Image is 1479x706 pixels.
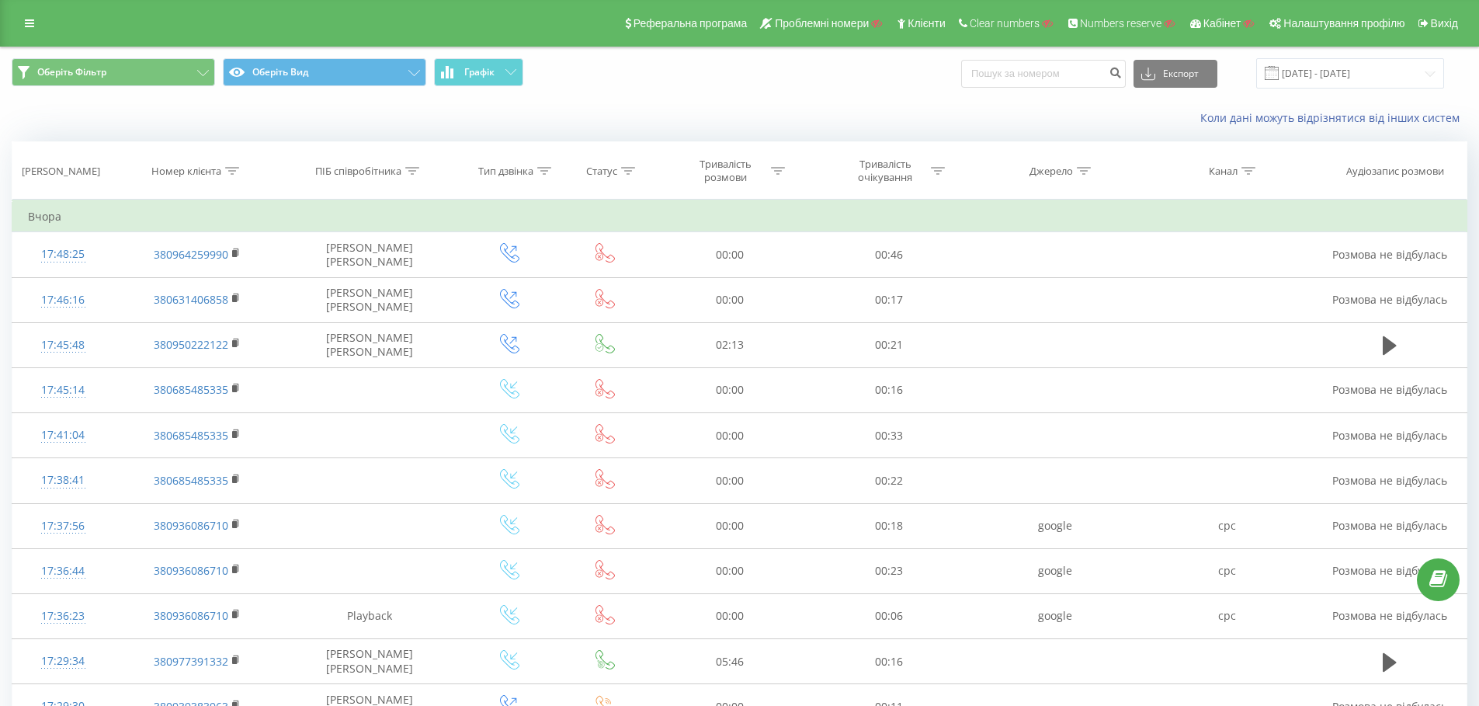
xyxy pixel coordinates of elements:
td: 00:06 [810,593,969,638]
span: Розмова не відбулась [1332,292,1447,307]
td: 00:33 [810,413,969,458]
td: 00:00 [650,367,809,412]
td: [PERSON_NAME] [PERSON_NAME] [280,639,459,684]
td: 00:00 [650,593,809,638]
button: Оберіть Вид [223,58,426,86]
td: 00:00 [650,548,809,593]
span: Проблемні номери [775,17,869,30]
div: Номер клієнта [151,165,221,178]
td: 00:18 [810,503,969,548]
span: Розмова не відбулась [1332,382,1447,397]
td: Вчора [12,201,1467,232]
div: Джерело [1029,165,1073,178]
div: Канал [1209,165,1238,178]
td: 00:21 [810,322,969,367]
td: 02:13 [650,322,809,367]
div: 17:45:14 [28,375,99,405]
td: 00:22 [810,458,969,503]
a: 380631406858 [154,292,228,307]
div: 17:45:48 [28,330,99,360]
a: Коли дані можуть відрізнятися вiд інших систем [1200,110,1467,125]
div: 17:36:23 [28,601,99,631]
span: Кабінет [1203,17,1241,30]
td: [PERSON_NAME] [PERSON_NAME] [280,322,459,367]
a: 380685485335 [154,382,228,397]
span: Налаштування профілю [1283,17,1404,30]
td: 00:00 [650,503,809,548]
button: Оберіть Фільтр [12,58,215,86]
a: 380685485335 [154,428,228,443]
td: 00:00 [650,458,809,503]
span: Клієнти [908,17,946,30]
span: Реферальна програма [634,17,748,30]
a: 380964259990 [154,247,228,262]
div: 17:37:56 [28,511,99,541]
input: Пошук за номером [961,60,1126,88]
div: 17:29:34 [28,646,99,676]
a: 380936086710 [154,563,228,578]
td: 00:17 [810,277,969,322]
a: 380936086710 [154,518,228,533]
a: 380950222122 [154,337,228,352]
a: 380936086710 [154,608,228,623]
td: google [969,503,1141,548]
td: 05:46 [650,639,809,684]
div: [PERSON_NAME] [22,165,100,178]
td: Playback [280,593,459,638]
td: [PERSON_NAME] [PERSON_NAME] [280,232,459,277]
div: 17:48:25 [28,239,99,270]
span: Вихід [1431,17,1458,30]
span: Графік [464,67,495,78]
span: Розмова не відбулась [1332,563,1447,578]
button: Експорт [1134,60,1217,88]
a: 380685485335 [154,473,228,488]
td: 00:16 [810,639,969,684]
div: Тривалість очікування [844,158,927,184]
div: 17:38:41 [28,465,99,496]
span: Розмова не відбулась [1332,428,1447,443]
td: cpc [1141,593,1314,638]
div: 17:41:04 [28,420,99,450]
td: google [969,548,1141,593]
div: 17:46:16 [28,285,99,315]
div: 17:36:44 [28,556,99,586]
span: Розмова не відбулась [1332,608,1447,623]
td: cpc [1141,548,1314,593]
div: Тип дзвінка [478,165,533,178]
div: Статус [586,165,617,178]
span: Numbers reserve [1080,17,1161,30]
span: Clear numbers [970,17,1040,30]
span: Розмова не відбулась [1332,247,1447,262]
td: 00:16 [810,367,969,412]
span: Розмова не відбулась [1332,518,1447,533]
td: 00:46 [810,232,969,277]
td: 00:23 [810,548,969,593]
div: Аудіозапис розмови [1346,165,1444,178]
td: 00:00 [650,413,809,458]
div: ПІБ співробітника [315,165,401,178]
button: Графік [434,58,523,86]
span: Оберіть Фільтр [37,66,106,78]
td: google [969,593,1141,638]
span: Розмова не відбулась [1332,473,1447,488]
td: [PERSON_NAME] [PERSON_NAME] [280,277,459,322]
a: 380977391332 [154,654,228,669]
div: Тривалість розмови [684,158,767,184]
td: 00:00 [650,277,809,322]
td: cpc [1141,503,1314,548]
td: 00:00 [650,232,809,277]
